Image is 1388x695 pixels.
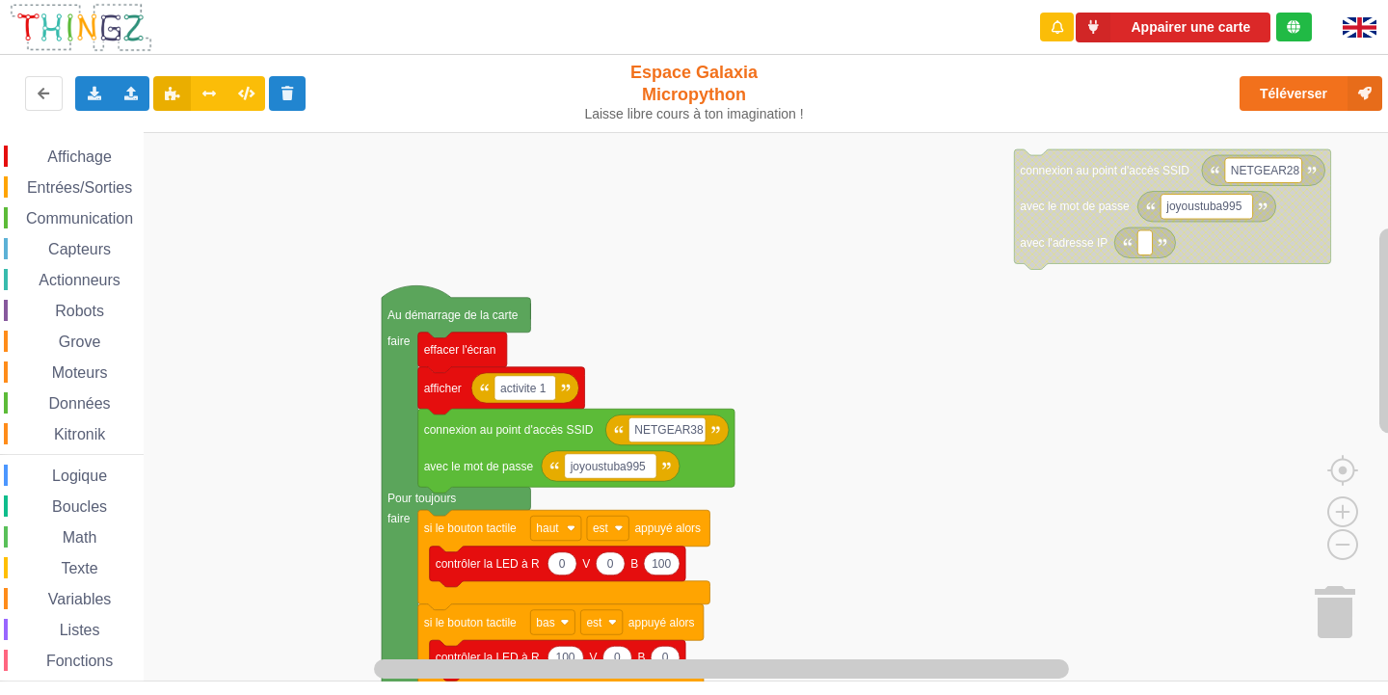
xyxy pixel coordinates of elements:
[570,460,646,473] text: joyoustuba995
[424,423,594,437] text: connexion au point d'accès SSID
[436,651,540,664] text: contrôler la LED à R
[1276,13,1312,41] div: Tu es connecté au serveur de création de Thingz
[24,179,135,196] span: Entrées/Sorties
[652,557,671,571] text: 100
[637,651,645,664] text: B
[387,512,411,525] text: faire
[576,62,813,122] div: Espace Galaxia Micropython
[589,651,597,664] text: V
[49,498,110,515] span: Boucles
[424,521,517,535] text: si le bouton tactile
[49,364,111,381] span: Moteurs
[1231,164,1300,177] text: NETGEAR28
[1020,164,1189,177] text: connexion au point d'accès SSID
[576,106,813,122] div: Laisse libre cours à ton imagination !
[36,272,123,288] span: Actionneurs
[1020,236,1108,250] text: avec l'adresse IP
[630,557,638,571] text: B
[52,303,107,319] span: Robots
[387,492,456,505] text: Pour toujours
[1240,76,1382,111] button: Téléverser
[23,210,136,227] span: Communication
[51,426,108,442] span: Kitronik
[586,616,602,629] text: est
[49,468,110,484] span: Logique
[559,557,566,571] text: 0
[424,460,534,473] text: avec le mot de passe
[607,557,614,571] text: 0
[46,395,114,412] span: Données
[57,622,103,638] span: Listes
[1020,200,1130,213] text: avec le mot de passe
[593,521,609,535] text: est
[582,557,590,571] text: V
[44,148,114,165] span: Affichage
[1165,200,1241,213] text: joyoustuba995
[536,616,554,629] text: bas
[436,557,540,571] text: contrôler la LED à R
[9,2,153,53] img: thingz_logo.png
[387,334,411,348] text: faire
[1343,17,1376,38] img: gb.png
[424,343,496,357] text: effacer l'écran
[60,529,100,546] span: Math
[56,334,104,350] span: Grove
[387,308,519,322] text: Au démarrage de la carte
[634,423,704,437] text: NETGEAR38
[614,651,621,664] text: 0
[424,616,517,629] text: si le bouton tactile
[628,616,695,629] text: appuyé alors
[536,521,559,535] text: haut
[500,382,547,395] text: activite 1
[662,651,669,664] text: 0
[1076,13,1270,42] button: Appairer une carte
[45,241,114,257] span: Capteurs
[58,560,100,576] span: Texte
[555,651,574,664] text: 100
[45,591,115,607] span: Variables
[43,653,116,669] span: Fonctions
[424,382,462,395] text: afficher
[634,521,701,535] text: appuyé alors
